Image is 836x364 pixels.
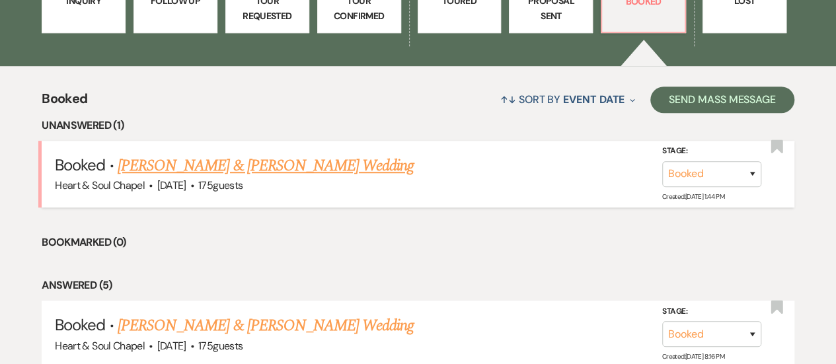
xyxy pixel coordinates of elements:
span: Created: [DATE] 8:16 PM [662,352,724,361]
a: [PERSON_NAME] & [PERSON_NAME] Wedding [118,154,414,178]
span: 175 guests [198,178,243,192]
span: Heart & Soul Chapel [55,178,145,192]
li: Answered (5) [42,277,794,294]
a: [PERSON_NAME] & [PERSON_NAME] Wedding [118,314,414,338]
span: [DATE] [157,339,186,353]
span: Heart & Soul Chapel [55,339,145,353]
span: Booked [55,314,105,335]
span: [DATE] [157,178,186,192]
span: Event Date [563,92,625,106]
label: Stage: [662,144,761,159]
button: Send Mass Message [650,87,794,113]
li: Bookmarked (0) [42,234,794,251]
span: ↑↓ [500,92,516,106]
li: Unanswered (1) [42,117,794,134]
span: 175 guests [198,339,243,353]
label: Stage: [662,305,761,319]
span: Booked [55,155,105,175]
span: Booked [42,89,87,117]
span: Created: [DATE] 1:44 PM [662,192,724,201]
button: Sort By Event Date [495,82,640,117]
